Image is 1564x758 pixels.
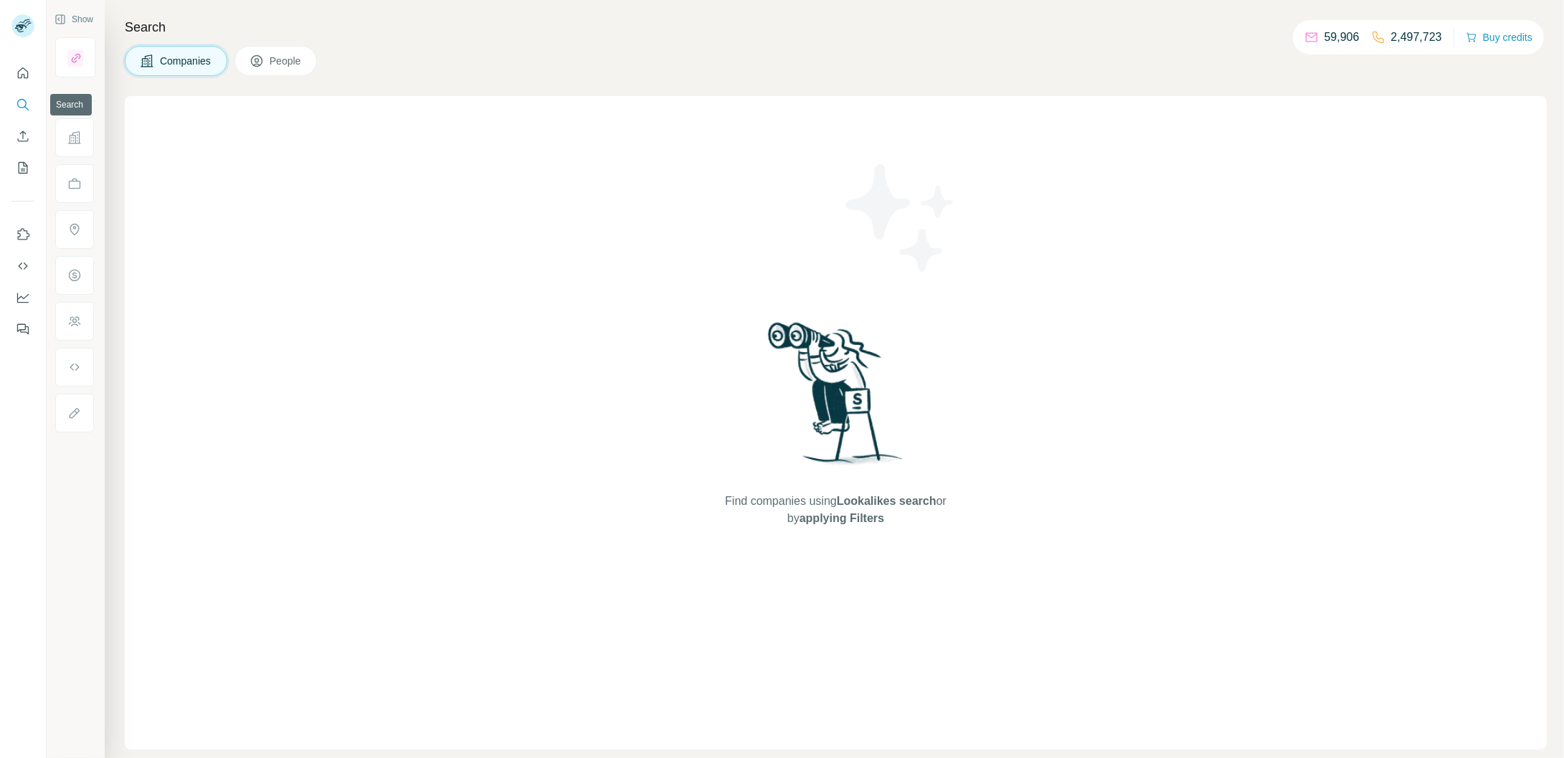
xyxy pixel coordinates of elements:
span: Lookalikes search [837,495,937,507]
button: Show [44,9,103,30]
span: Find companies using or by [721,493,950,527]
p: 2,497,723 [1391,29,1442,46]
button: Use Surfe API [11,253,34,279]
img: Surfe Illustration - Stars [836,153,965,283]
p: 59,906 [1324,29,1360,46]
span: People [270,54,303,68]
button: My lists [11,155,34,181]
img: Surfe Illustration - Woman searching with binoculars [762,318,911,478]
h4: Search [125,17,1547,37]
button: Dashboard [11,285,34,311]
button: Quick start [11,60,34,86]
button: Enrich CSV [11,123,34,149]
span: applying Filters [800,512,884,524]
span: Companies [160,54,212,68]
button: Feedback [11,316,34,342]
button: Buy credits [1466,27,1532,47]
button: Search [11,92,34,118]
button: Use Surfe on LinkedIn [11,222,34,247]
